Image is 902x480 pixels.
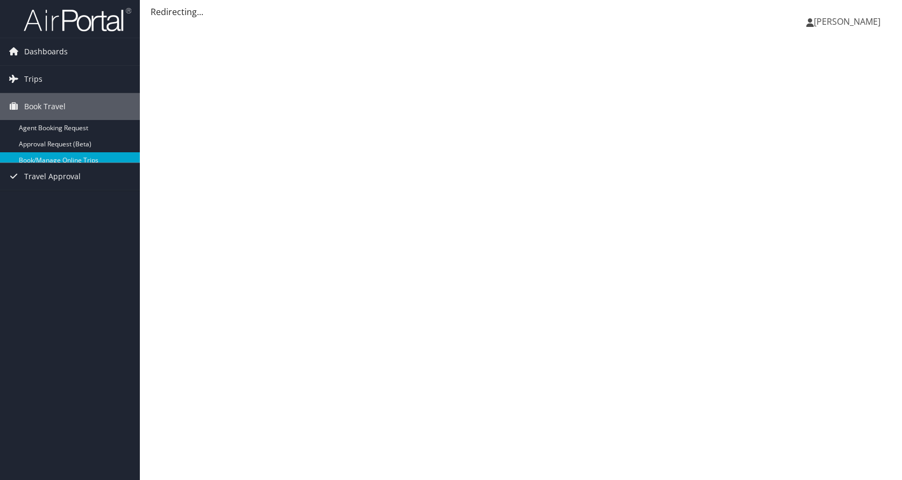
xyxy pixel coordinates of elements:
[24,38,68,65] span: Dashboards
[151,5,891,18] div: Redirecting...
[24,93,66,120] span: Book Travel
[24,163,81,190] span: Travel Approval
[806,5,891,38] a: [PERSON_NAME]
[24,66,42,93] span: Trips
[814,16,880,27] span: [PERSON_NAME]
[24,7,131,32] img: airportal-logo.png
